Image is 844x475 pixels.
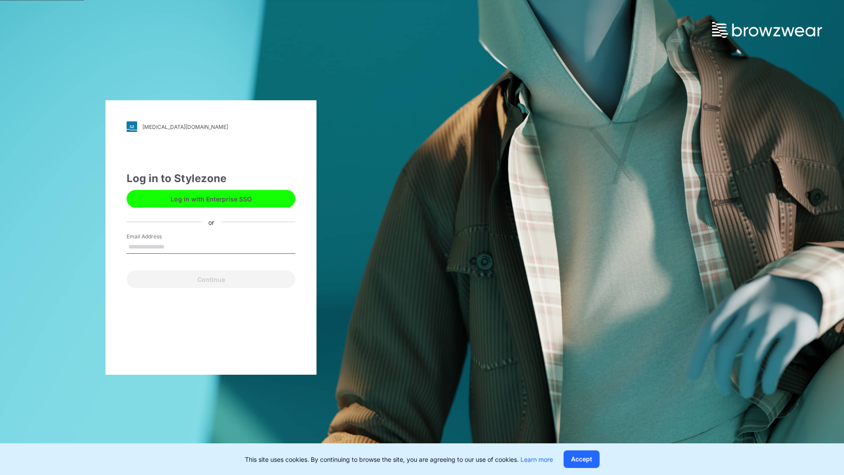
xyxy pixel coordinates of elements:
[127,121,137,132] img: svg+xml;base64,PHN2ZyB3aWR0aD0iMjgiIGhlaWdodD0iMjgiIHZpZXdCb3g9IjAgMCAyOCAyOCIgZmlsbD0ibm9uZSIgeG...
[127,190,295,208] button: Log in with Enterprise SSO
[564,450,600,468] button: Accept
[127,121,295,132] a: [MEDICAL_DATA][DOMAIN_NAME]
[127,233,188,241] label: Email Address
[127,171,295,186] div: Log in to Stylezone
[520,456,553,463] a: Learn more
[142,124,228,130] div: [MEDICAL_DATA][DOMAIN_NAME]
[245,455,553,464] p: This site uses cookies. By continuing to browse the site, you are agreeing to our use of cookies.
[712,22,822,38] img: browzwear-logo.73288ffb.svg
[201,217,221,227] div: or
